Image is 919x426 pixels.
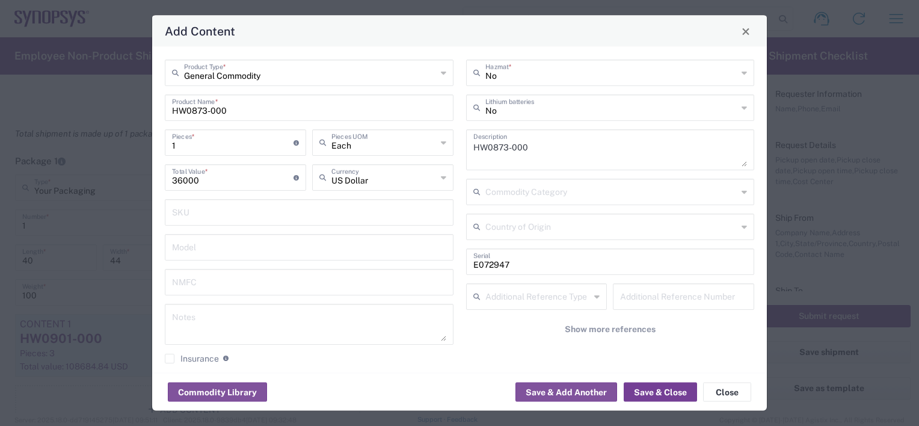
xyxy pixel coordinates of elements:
[565,324,656,335] span: Show more references
[703,383,751,402] button: Close
[737,23,754,40] button: Close
[168,383,267,402] button: Commodity Library
[515,383,617,402] button: Save & Add Another
[165,354,219,363] label: Insurance
[624,383,697,402] button: Save & Close
[165,22,235,40] h4: Add Content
